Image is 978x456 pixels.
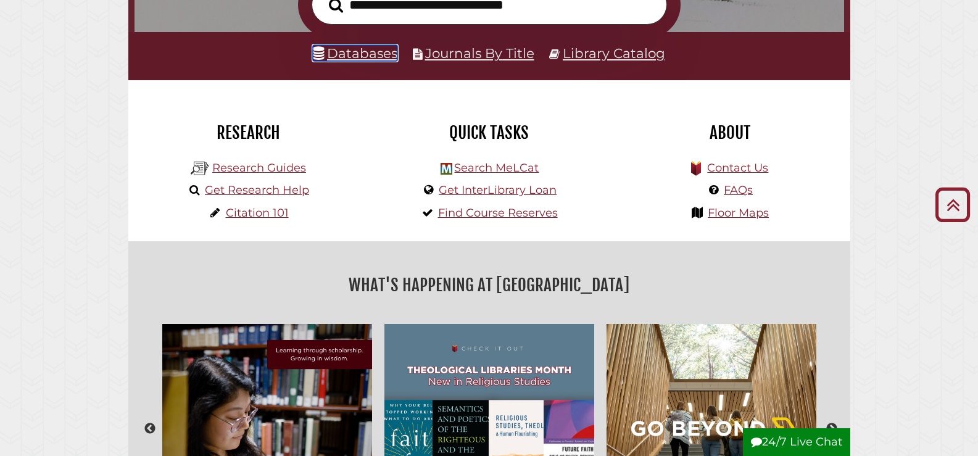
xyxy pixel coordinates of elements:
[563,45,665,61] a: Library Catalog
[619,122,841,143] h2: About
[708,206,769,220] a: Floor Maps
[454,161,539,175] a: Search MeLCat
[138,271,841,299] h2: What's Happening at [GEOGRAPHIC_DATA]
[439,183,557,197] a: Get InterLibrary Loan
[205,183,309,197] a: Get Research Help
[826,423,838,435] button: Next
[425,45,534,61] a: Journals By Title
[724,183,753,197] a: FAQs
[212,161,306,175] a: Research Guides
[138,122,360,143] h2: Research
[144,423,156,435] button: Previous
[378,122,600,143] h2: Quick Tasks
[191,159,209,178] img: Hekman Library Logo
[226,206,289,220] a: Citation 101
[441,163,452,175] img: Hekman Library Logo
[930,194,975,215] a: Back to Top
[313,45,397,61] a: Databases
[438,206,558,220] a: Find Course Reserves
[707,161,768,175] a: Contact Us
